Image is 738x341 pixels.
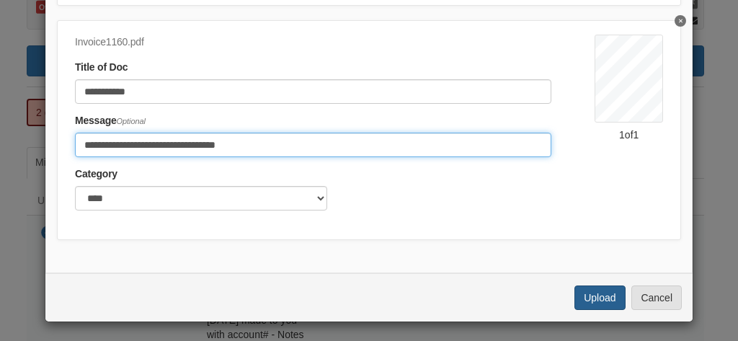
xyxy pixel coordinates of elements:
[75,35,551,50] div: Invoice1160.pdf
[595,128,663,142] div: 1 of 1
[75,167,117,182] label: Category
[75,113,146,129] label: Message
[574,285,625,310] button: Upload
[75,186,327,211] select: Category
[75,79,551,104] input: Document Title
[675,15,686,27] button: Delete Invoice1160
[75,60,128,76] label: Title of Doc
[117,117,146,125] span: Optional
[631,285,682,310] button: Cancel
[75,133,551,157] input: Include any comments on this document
